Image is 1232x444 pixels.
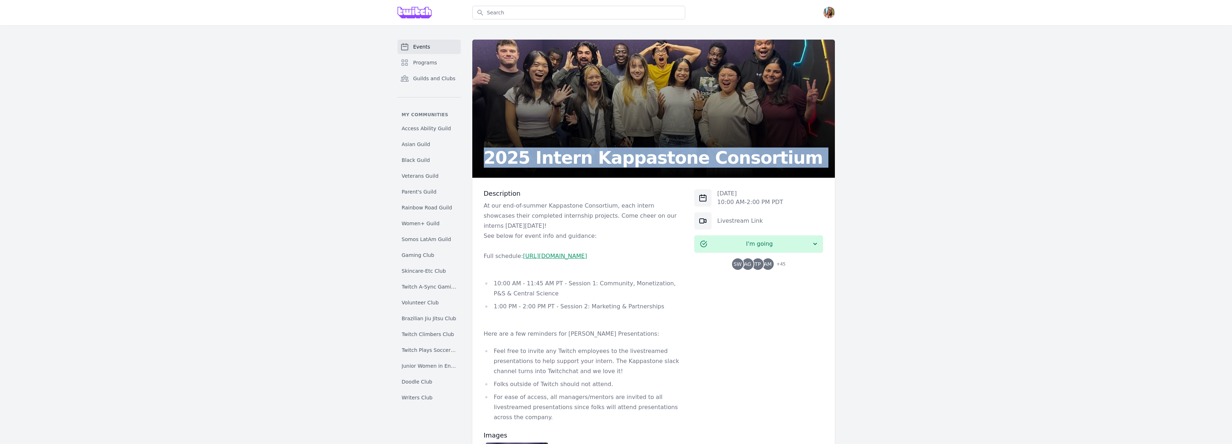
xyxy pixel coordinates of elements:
a: Veterans Guild [397,169,461,182]
a: Rainbow Road Guild [397,201,461,214]
p: Here are a few reminders for [PERSON_NAME] Presentations: [484,329,683,339]
span: Black Guild [402,157,430,164]
span: AM [764,262,772,267]
li: 10:00 AM - 11:45 AM PT - Session 1: Community, Monetization, P&S & Central Science [484,278,683,299]
span: Somos LatAm Guild [402,236,451,243]
span: Veterans Guild [402,172,439,180]
span: Programs [413,59,437,66]
span: TP [755,262,761,267]
span: Access Ability Guild [402,125,451,132]
input: Search [472,6,685,19]
a: Access Ability Guild [397,122,461,135]
h2: 2025 Intern Kappastone Consortium [484,149,823,166]
a: Twitch Plays Soccer Club [397,344,461,357]
span: AG [744,262,751,267]
span: Events [413,43,430,50]
span: Gaming Club [402,252,435,259]
span: Brazilian Jiu Jitsu Club [402,315,456,322]
span: Doodle Club [402,378,432,385]
span: Skincare-Etc Club [402,267,446,275]
p: Full schedule: [484,251,683,261]
span: Twitch Plays Soccer Club [402,346,456,354]
h3: Description [484,189,683,198]
a: Twitch Climbers Club [397,328,461,341]
span: SW [733,262,742,267]
a: Guilds and Clubs [397,71,461,86]
nav: Sidebar [397,40,461,404]
li: 1:00 PM - 2:00 PM PT - Session 2: Marketing & Partnerships [484,302,683,312]
a: Brazilian Jiu Jitsu Club [397,312,461,325]
a: Junior Women in Engineering Club [397,359,461,372]
p: See below for event info and guidance: [484,231,683,241]
li: Feel free to invite any Twitch employees to the livestreamed presentations to help support your i... [484,346,683,376]
a: Writers Club [397,391,461,404]
li: For ease of access, all managers/mentors are invited to all livestreamed presentations since folk... [484,392,683,422]
span: Rainbow Road Guild [402,204,452,211]
span: Junior Women in Engineering Club [402,362,456,370]
p: [DATE] [717,189,783,198]
span: Twitch Climbers Club [402,331,454,338]
p: My communities [397,112,461,118]
a: Programs [397,55,461,70]
a: Asian Guild [397,138,461,151]
li: Folks outside of Twitch should not attend. [484,379,683,389]
span: Volunteer Club [402,299,439,306]
span: + 45 [772,260,786,270]
a: Somos LatAm Guild [397,233,461,246]
a: Livestream Link [717,217,763,224]
a: Volunteer Club [397,296,461,309]
p: At our end-of-summer Kappastone Consortium, each intern showcases their completed internship proj... [484,201,683,231]
a: Twitch A-Sync Gaming (TAG) Club [397,280,461,293]
p: 10:00 AM - 2:00 PM PDT [717,198,783,207]
a: [URL][DOMAIN_NAME] [523,253,587,259]
a: Doodle Club [397,375,461,388]
span: Asian Guild [402,141,430,148]
span: Guilds and Clubs [413,75,456,82]
a: Events [397,40,461,54]
button: I'm going [694,235,823,253]
span: Parent's Guild [402,188,437,195]
a: Skincare-Etc Club [397,264,461,277]
span: Twitch A-Sync Gaming (TAG) Club [402,283,456,290]
h3: Images [484,431,683,440]
a: Women+ Guild [397,217,461,230]
a: Black Guild [397,154,461,167]
a: Parent's Guild [397,185,461,198]
span: Women+ Guild [402,220,440,227]
a: Gaming Club [397,249,461,262]
span: Writers Club [402,394,433,401]
img: Grove [397,7,432,18]
span: I'm going [707,240,812,248]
